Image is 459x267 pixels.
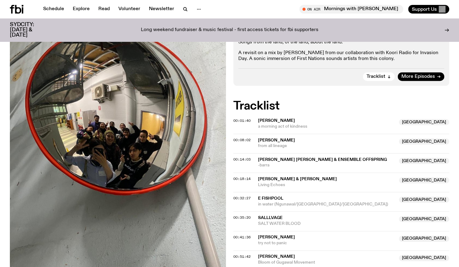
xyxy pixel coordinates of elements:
[412,6,437,12] span: Support Us
[10,22,49,38] h3: SYDCITY: [DATE] & [DATE]
[367,74,385,79] span: Tracklist
[233,119,251,122] button: 00:01:40
[233,158,251,161] button: 00:14:03
[238,50,445,62] p: A revisit on a mix by [PERSON_NAME] from our collaboration with Koori Radio for Invasion Day. A s...
[233,137,251,142] span: 00:08:02
[233,216,251,219] button: 00:35:20
[258,196,283,201] span: e fishpool
[399,158,449,164] span: [GEOGRAPHIC_DATA]
[258,260,395,265] span: Bloom of Gugawal Movement
[258,221,395,227] span: SALT WATER BLOOD
[233,215,251,220] span: 00:35:20
[233,254,251,259] span: 00:51:42
[233,255,251,258] button: 00:51:42
[258,143,395,149] span: from all lineage
[39,5,68,14] a: Schedule
[233,138,251,142] button: 00:08:02
[399,197,449,203] span: [GEOGRAPHIC_DATA]
[233,176,251,181] span: 00:18:14
[233,157,251,162] span: 00:14:03
[399,138,449,145] span: [GEOGRAPHIC_DATA]
[258,138,295,142] span: [PERSON_NAME]
[233,236,251,239] button: 00:41:36
[238,39,445,45] p: Songs from the land, of the land, about the land.
[258,162,395,168] span: -barra
[398,72,444,81] a: More Episodes
[233,101,449,112] h2: Tracklist
[258,157,387,162] span: [PERSON_NAME] [PERSON_NAME] & Ensemble Offspring
[258,235,295,239] span: [PERSON_NAME]
[233,177,251,181] button: 00:18:14
[258,118,295,123] span: [PERSON_NAME]
[233,196,251,201] span: 00:32:27
[399,255,449,261] span: [GEOGRAPHIC_DATA]
[399,216,449,222] span: [GEOGRAPHIC_DATA]
[258,201,395,207] span: in water (Ngunawal/[GEOGRAPHIC_DATA]/[GEOGRAPHIC_DATA])
[399,119,449,125] span: [GEOGRAPHIC_DATA]
[145,5,178,14] a: Newsletter
[69,5,93,14] a: Explore
[258,124,395,130] span: a morning act of kindness
[233,197,251,200] button: 00:32:27
[141,27,318,33] p: Long weekend fundraiser & music festival - first access tickets for fbi supporters
[233,235,251,240] span: 00:41:36
[258,216,283,220] span: Salllvage
[258,240,395,246] span: try not to panic
[401,74,435,79] span: More Episodes
[299,5,403,14] button: On AirMornings with [PERSON_NAME]
[115,5,144,14] a: Volunteer
[258,182,395,188] span: Living Echoes
[408,5,449,14] button: Support Us
[258,177,337,181] span: [PERSON_NAME] & [PERSON_NAME]
[233,118,251,123] span: 00:01:40
[95,5,113,14] a: Read
[363,72,395,81] button: Tracklist
[399,177,449,183] span: [GEOGRAPHIC_DATA]
[258,254,295,259] span: [PERSON_NAME]
[399,236,449,242] span: [GEOGRAPHIC_DATA]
